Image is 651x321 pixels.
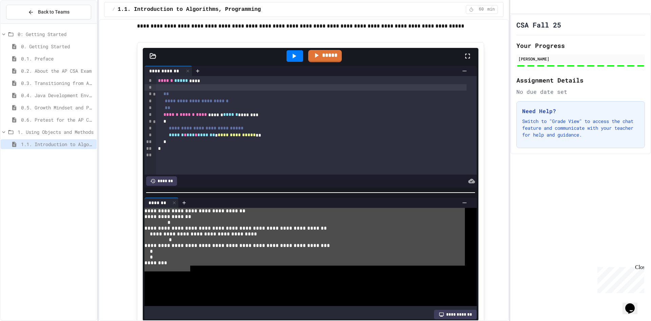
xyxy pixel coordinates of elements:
h3: Need Help? [522,107,639,115]
h1: CSA Fall 25 [516,20,561,30]
span: 1.1. Introduction to Algorithms, Programming, and Compilers [21,141,94,148]
span: 0.6. Pretest for the AP CSA Exam [21,116,94,123]
span: Back to Teams [38,8,70,16]
span: 0.4. Java Development Environments [21,92,94,99]
span: 60 [476,7,487,12]
div: No due date set [516,88,645,96]
div: [PERSON_NAME] [518,56,643,62]
span: 0.3. Transitioning from AP CSP to AP CSA [21,79,94,87]
span: 0.1. Preface [21,55,94,62]
span: 1. Using Objects and Methods [18,128,94,136]
span: 0. Getting Started [21,43,94,50]
span: 1.1. Introduction to Algorithms, Programming, and Compilers [118,5,310,14]
iframe: chat widget [623,294,644,314]
span: / [113,7,115,12]
h2: Assignment Details [516,75,645,85]
span: 0.2. About the AP CSA Exam [21,67,94,74]
button: Back to Teams [6,5,91,19]
span: 0.5. Growth Mindset and Pair Programming [21,104,94,111]
p: Switch to "Grade View" to access the chat feature and communicate with your teacher for help and ... [522,118,639,138]
div: Chat with us now!Close [3,3,47,43]
span: 0: Getting Started [18,31,94,38]
h2: Your Progress [516,41,645,50]
iframe: chat widget [595,264,644,293]
span: min [487,7,495,12]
